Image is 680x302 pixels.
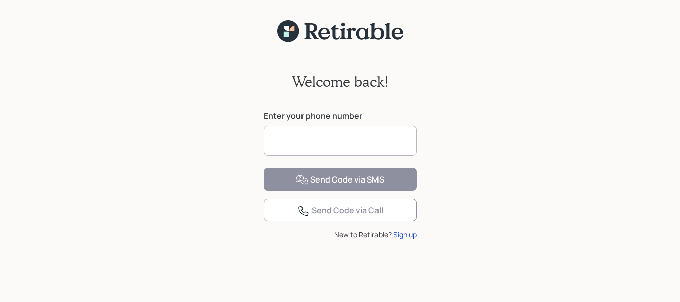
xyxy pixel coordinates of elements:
div: Send Code via Call [297,205,383,217]
div: New to Retirable? [264,229,417,240]
h2: Welcome back! [292,73,389,90]
button: Send Code via Call [264,199,417,221]
div: Send Code via SMS [296,174,384,186]
label: Enter your phone number [264,110,417,122]
button: Send Code via SMS [264,168,417,191]
div: Sign up [393,229,417,240]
